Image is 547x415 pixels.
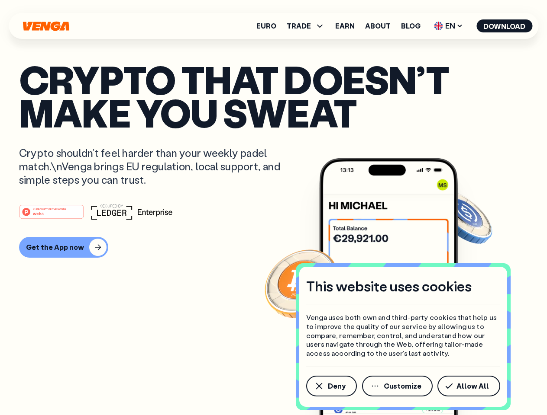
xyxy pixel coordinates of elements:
span: Deny [328,383,346,389]
button: Download [476,19,532,32]
span: TRADE [287,22,311,29]
a: About [365,22,391,29]
a: #1 PRODUCT OF THE MONTHWeb3 [19,210,84,221]
button: Customize [362,376,433,396]
span: Allow All [456,383,489,389]
p: Venga uses both own and third-party cookies that help us to improve the quality of our service by... [306,313,500,358]
svg: Home [22,21,70,31]
span: EN [431,19,466,33]
tspan: #1 PRODUCT OF THE MONTH [33,207,66,210]
button: Allow All [437,376,500,396]
button: Get the App now [19,237,108,258]
p: Crypto that doesn’t make you sweat [19,63,528,129]
a: Euro [256,22,276,29]
a: Get the App now [19,237,528,258]
button: Deny [306,376,357,396]
p: Crypto shouldn’t feel harder than your weekly padel match.\nVenga brings EU regulation, local sup... [19,146,293,187]
span: Customize [384,383,421,389]
img: flag-uk [434,22,443,30]
tspan: Web3 [33,211,44,216]
h4: This website uses cookies [306,277,472,295]
img: USDC coin [432,186,494,248]
span: TRADE [287,21,325,31]
img: Bitcoin [263,244,341,322]
a: Earn [335,22,355,29]
div: Get the App now [26,243,84,252]
a: Blog [401,22,421,29]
